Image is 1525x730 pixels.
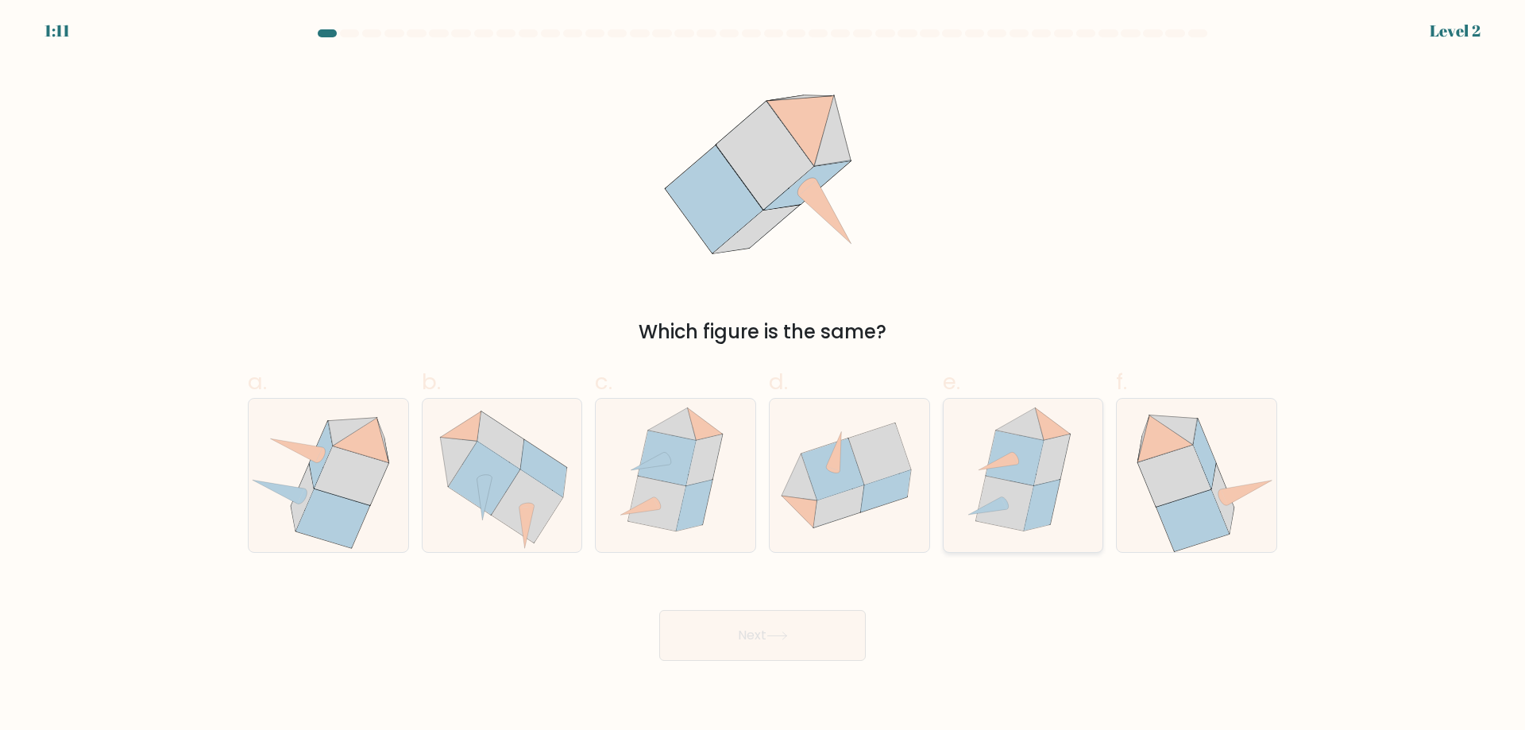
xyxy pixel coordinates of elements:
button: Next [659,610,866,661]
span: b. [422,366,441,397]
span: f. [1116,366,1127,397]
div: Which figure is the same? [257,318,1268,346]
div: 1:11 [44,19,70,43]
span: d. [769,366,788,397]
div: Level 2 [1430,19,1481,43]
span: e. [943,366,960,397]
span: a. [248,366,267,397]
span: c. [595,366,612,397]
